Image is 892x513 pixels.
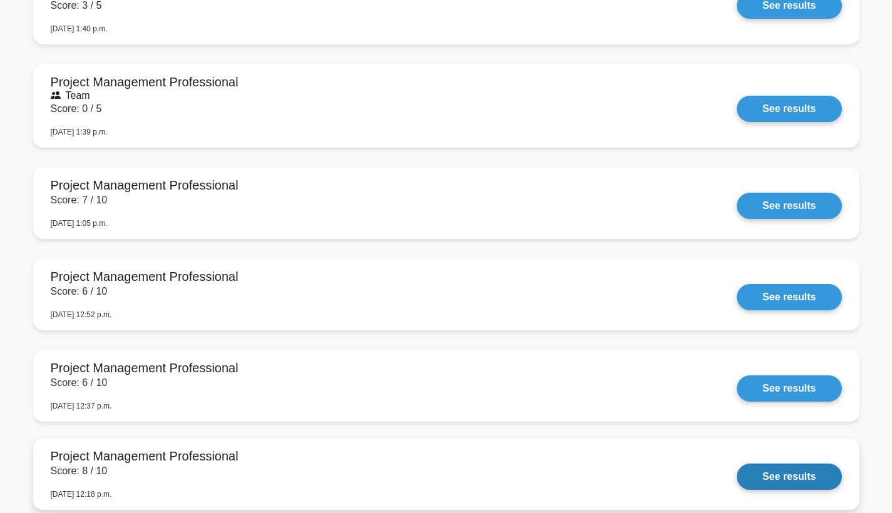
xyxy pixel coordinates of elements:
[737,375,841,402] a: See results
[737,464,841,490] a: See results
[737,193,841,219] a: See results
[737,284,841,310] a: See results
[737,96,841,122] a: See results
